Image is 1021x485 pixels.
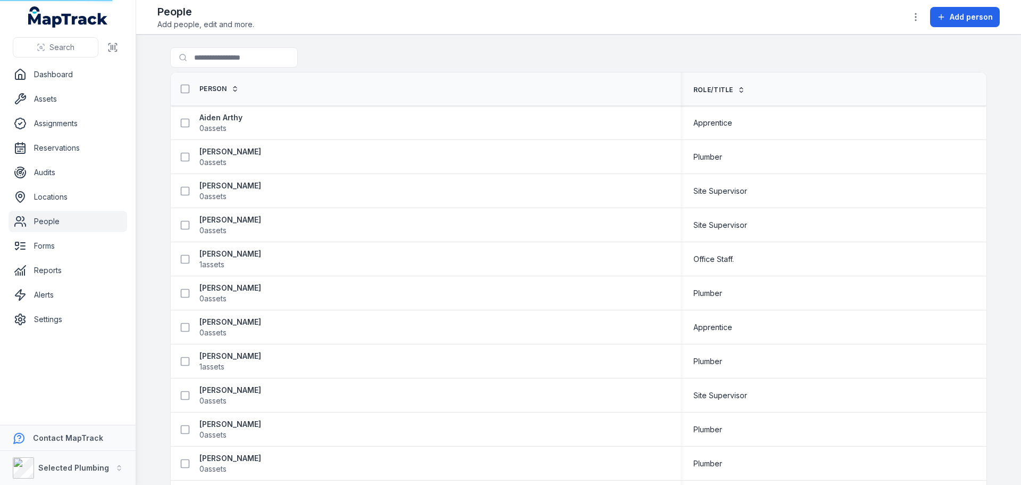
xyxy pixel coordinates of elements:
[199,283,261,293] strong: [PERSON_NAME]
[199,180,261,202] a: [PERSON_NAME]0assets
[9,64,127,85] a: Dashboard
[9,162,127,183] a: Audits
[199,351,261,372] a: [PERSON_NAME]1assets
[199,259,224,270] span: 1 assets
[199,385,261,406] a: [PERSON_NAME]0assets
[199,249,261,270] a: [PERSON_NAME]1assets
[199,249,261,259] strong: [PERSON_NAME]
[199,225,227,236] span: 0 assets
[9,309,127,330] a: Settings
[9,211,127,232] a: People
[199,361,224,372] span: 1 assets
[199,327,227,338] span: 0 assets
[9,137,127,159] a: Reservations
[199,146,261,157] strong: [PERSON_NAME]
[9,284,127,306] a: Alerts
[157,19,254,30] span: Add people, edit and more.
[9,113,127,134] a: Assignments
[49,42,74,53] span: Search
[693,458,722,469] span: Plumber
[199,385,261,396] strong: [PERSON_NAME]
[199,453,261,474] a: [PERSON_NAME]0assets
[199,351,261,361] strong: [PERSON_NAME]
[693,86,733,94] span: Role/Title
[693,390,747,401] span: Site Supervisor
[33,433,103,442] strong: Contact MapTrack
[199,85,239,93] a: Person
[693,86,745,94] a: Role/Title
[693,186,747,196] span: Site Supervisor
[199,293,227,304] span: 0 assets
[199,283,261,304] a: [PERSON_NAME]0assets
[199,430,227,440] span: 0 assets
[693,288,722,299] span: Plumber
[930,7,1000,27] button: Add person
[199,317,261,327] strong: [PERSON_NAME]
[9,235,127,257] a: Forms
[199,146,261,168] a: [PERSON_NAME]0assets
[157,4,254,19] h2: People
[9,260,127,281] a: Reports
[693,322,732,333] span: Apprentice
[693,254,734,265] span: Office Staff.
[199,112,242,134] a: Aiden Arthy0assets
[199,215,261,236] a: [PERSON_NAME]0assets
[28,6,108,28] a: MapTrack
[199,215,261,225] strong: [PERSON_NAME]
[199,85,227,93] span: Person
[13,37,98,57] button: Search
[693,356,722,367] span: Plumber
[9,186,127,208] a: Locations
[199,112,242,123] strong: Aiden Arthy
[9,88,127,110] a: Assets
[199,396,227,406] span: 0 assets
[38,463,109,472] strong: Selected Plumbing
[199,419,261,440] a: [PERSON_NAME]0assets
[199,317,261,338] a: [PERSON_NAME]0assets
[693,152,722,162] span: Plumber
[199,191,227,202] span: 0 assets
[693,220,747,231] span: Site Supervisor
[199,157,227,168] span: 0 assets
[199,419,261,430] strong: [PERSON_NAME]
[693,118,732,128] span: Apprentice
[199,464,227,474] span: 0 assets
[199,180,261,191] strong: [PERSON_NAME]
[199,123,227,134] span: 0 assets
[950,12,993,22] span: Add person
[693,424,722,435] span: Plumber
[199,453,261,464] strong: [PERSON_NAME]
